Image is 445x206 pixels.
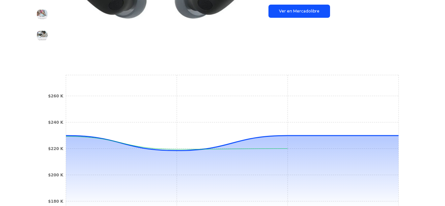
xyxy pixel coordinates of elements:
[37,9,47,20] img: Auriculares Inalámbricos Sony Noise Cancelling Wf-c700n Blac
[268,5,330,18] a: Ver en Mercadolibre
[48,146,64,151] tspan: $220 K
[48,120,64,125] tspan: $240 K
[48,173,64,177] tspan: $200 K
[48,94,64,98] tspan: $260 K
[48,199,64,204] tspan: $180 K
[37,30,47,41] img: Auriculares Inalámbricos Sony Noise Cancelling Wf-c700n Blac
